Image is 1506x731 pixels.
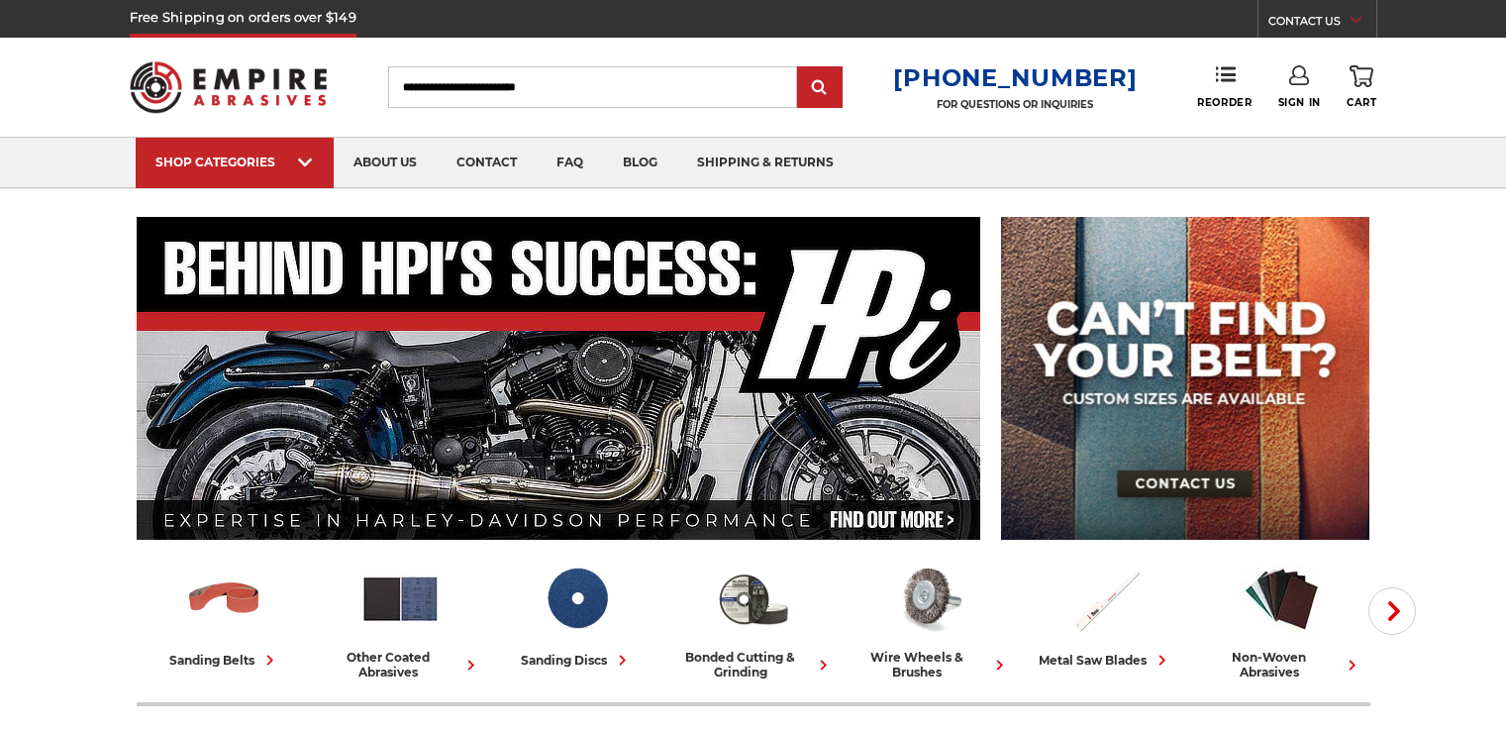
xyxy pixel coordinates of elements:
[1197,96,1252,109] span: Reorder
[850,558,1010,679] a: wire wheels & brushes
[1001,217,1369,540] img: promo banner for custom belts.
[521,650,633,671] div: sanding discs
[1347,65,1376,109] a: Cart
[1241,558,1323,640] img: Non-woven Abrasives
[893,98,1137,111] p: FOR QUESTIONS OR INQUIRIES
[673,558,834,679] a: bonded cutting & grinding
[497,558,657,671] a: sanding discs
[183,558,265,640] img: Sanding Belts
[145,558,305,671] a: sanding belts
[800,68,840,108] input: Submit
[673,650,834,679] div: bonded cutting & grinding
[537,138,603,188] a: faq
[1064,558,1147,640] img: Metal Saw Blades
[155,155,314,169] div: SHOP CATEGORIES
[359,558,442,640] img: Other Coated Abrasives
[137,217,981,540] img: Banner for an interview featuring Horsepower Inc who makes Harley performance upgrades featured o...
[1278,96,1321,109] span: Sign In
[677,138,853,188] a: shipping & returns
[1368,587,1416,635] button: Next
[1197,65,1252,108] a: Reorder
[1202,558,1362,679] a: non-woven abrasives
[437,138,537,188] a: contact
[1202,650,1362,679] div: non-woven abrasives
[850,650,1010,679] div: wire wheels & brushes
[893,63,1137,92] a: [PHONE_NUMBER]
[1039,650,1172,671] div: metal saw blades
[321,558,481,679] a: other coated abrasives
[321,650,481,679] div: other coated abrasives
[888,558,970,640] img: Wire Wheels & Brushes
[1026,558,1186,671] a: metal saw blades
[334,138,437,188] a: about us
[169,650,280,671] div: sanding belts
[536,558,618,640] img: Sanding Discs
[1268,10,1376,38] a: CONTACT US
[712,558,794,640] img: Bonded Cutting & Grinding
[130,49,328,126] img: Empire Abrasives
[603,138,677,188] a: blog
[1347,96,1376,109] span: Cart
